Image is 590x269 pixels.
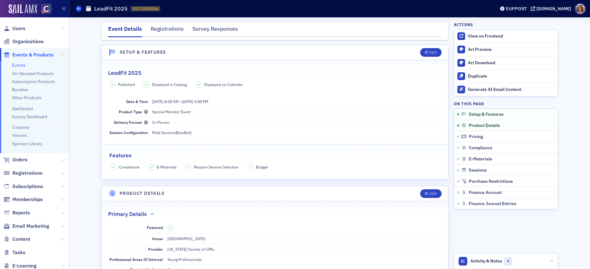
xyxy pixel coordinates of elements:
[152,99,164,104] span: [DATE]
[12,87,28,92] a: Bundles
[126,99,148,104] span: Date & Time
[468,34,555,39] div: View on Frontend
[152,128,441,137] dd: (Bundled)
[194,164,239,170] span: Require Session Selection
[468,74,555,79] div: Duplicate
[12,52,54,58] span: Events & Products
[94,5,128,12] h1: LeadFit 2025
[148,247,163,252] span: Provider
[192,25,238,36] div: Survey Responses
[454,22,473,27] h4: Actions
[3,209,30,216] a: Reports
[3,183,43,190] a: Subscriptions
[531,7,573,11] button: [DOMAIN_NAME]
[3,170,42,177] a: Registrations
[3,156,28,163] a: Orders
[109,130,148,135] span: Session Configuration
[469,123,500,128] span: Product Details
[469,112,504,117] span: Setup & Features
[152,236,163,241] span: Venue
[194,99,208,104] time: 4:00 PM
[109,257,163,262] span: Professional Areas Of Interest
[420,189,442,198] button: Edit
[152,120,170,125] span: In-Person
[133,6,158,11] span: EVT-13559354
[420,48,442,57] button: Edit
[167,257,202,262] div: Young Professionals
[188,165,190,169] span: –
[12,132,27,138] a: Venues
[469,179,513,184] span: Purchase Restrictions
[454,83,558,96] button: Generate AI Email Content
[120,49,166,56] h4: Setup & Features
[119,164,139,170] span: Compliance
[108,69,142,77] h2: LeadFit 2025
[167,247,214,252] span: [US_STATE] Society of CPAs
[119,109,148,114] span: Product Type
[470,258,502,264] span: Activity & Notes
[12,38,44,45] span: Organizations
[109,151,132,159] h2: Features
[504,257,512,265] span: 0
[12,71,54,76] a: On-Demand Products
[3,223,49,230] a: Email Marketing
[12,114,47,119] a: Survey Dashboard
[42,4,51,14] img: SailAMX
[108,25,142,37] div: Event Details
[454,56,558,69] a: Art Download
[167,236,205,241] span: [GEOGRAPHIC_DATA]
[469,156,492,162] span: E-Materials
[12,141,42,146] a: Sponsor Library
[12,249,25,256] span: Tasks
[12,236,30,243] span: Content
[3,236,30,243] a: Content
[152,96,441,106] dd: –
[157,164,177,170] span: E-Materials
[165,99,179,104] time: 8:00 AM
[108,210,147,218] h2: Primary Details
[12,62,25,68] a: Events
[3,249,25,256] a: Tasks
[575,3,586,14] span: Profile
[147,225,163,230] span: Featured
[469,201,516,207] span: Finance Journal Entries
[3,196,43,203] a: Memberships
[12,156,28,163] span: Orders
[468,60,555,66] div: Art Download
[454,69,558,83] button: Duplicate
[12,124,29,130] a: Coupons
[3,25,25,32] a: Users
[12,106,33,111] a: Dashboard
[454,43,558,56] a: Art Preview
[120,190,165,197] h4: Product Details
[204,82,243,87] span: Displayed on Calendar
[429,51,437,54] div: Edit
[182,99,193,104] span: [DATE]
[12,79,55,84] a: Subscription Products
[12,95,42,101] a: Other Products
[536,6,571,11] div: [DOMAIN_NAME]
[454,30,558,43] a: View on Frontend
[12,25,25,32] span: Users
[114,120,148,125] span: Delivery Format
[469,145,492,151] span: Compliance
[118,82,135,87] span: Published
[429,192,437,195] div: Edit
[151,25,184,36] div: Registrations
[9,4,37,14] img: SailAMX
[12,223,49,230] span: Email Marketing
[454,101,558,106] h4: On this page
[469,134,483,140] span: Pricing
[12,170,42,177] span: Registrations
[469,190,502,195] span: Finance Account
[152,130,175,135] span: Multi Session
[468,87,555,92] div: Generate AI Email Content
[468,47,555,52] div: Art Preview
[12,183,43,190] span: Subscriptions
[250,165,252,169] span: –
[3,38,44,45] a: Organizations
[256,164,268,170] span: Budget
[152,82,187,87] span: Displayed in Catalog
[12,209,30,216] span: Reports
